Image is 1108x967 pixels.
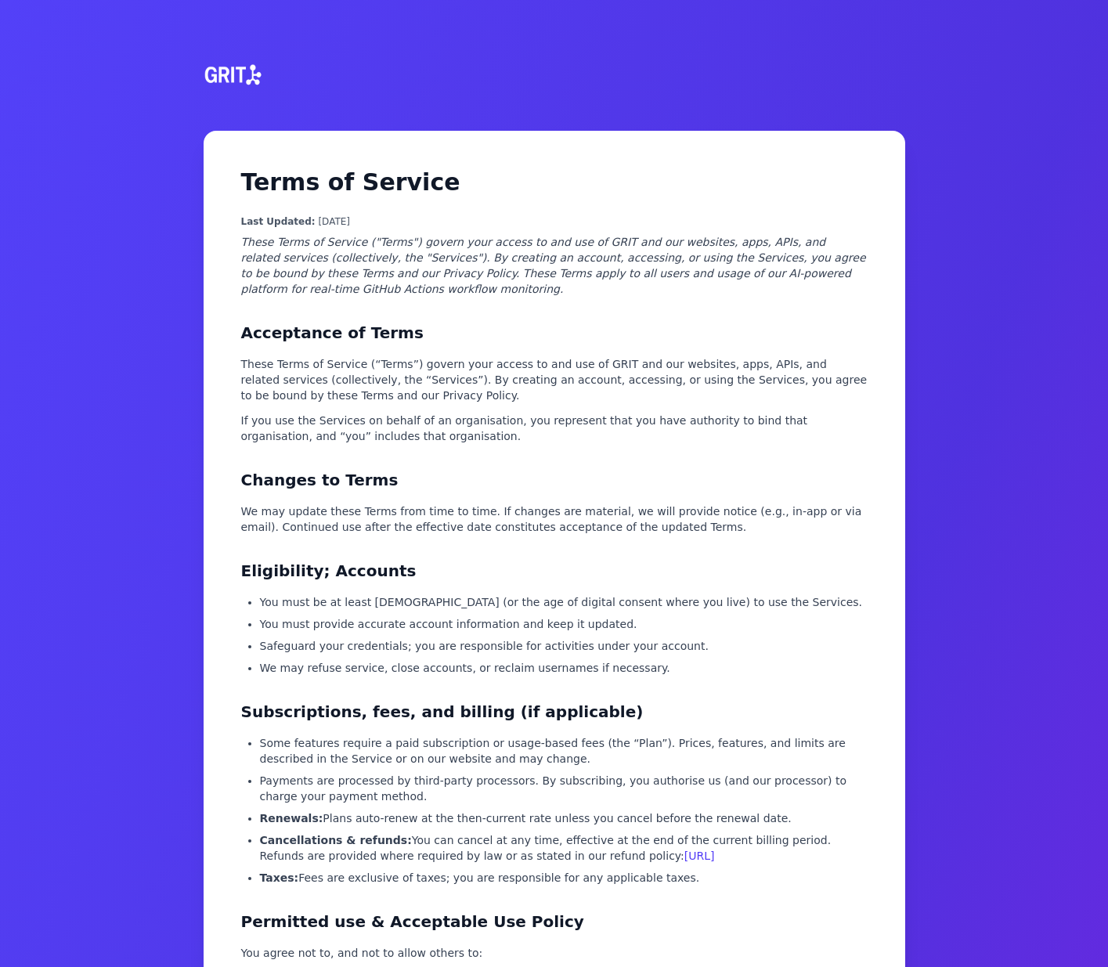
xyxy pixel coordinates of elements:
[260,810,868,826] li: Plans auto‑renew at the then‑current rate unless you cancel before the renewal date.
[260,773,868,804] li: Payments are processed by third‑party processors. By subscribing, you authorise us (and our proce...
[197,38,266,113] img: grit
[241,469,868,491] h2: Changes to Terms
[260,812,323,824] strong: Renewals:
[260,832,868,864] li: You can cancel at any time, effective at the end of the current billing period. Refunds are provi...
[241,168,868,197] h1: Terms of Service
[241,560,868,582] h2: Eligibility; Accounts
[241,215,868,228] p: [DATE]
[241,322,868,344] h2: Acceptance of Terms
[260,660,868,676] li: We may refuse service, close accounts, or reclaim usernames if necessary.
[241,503,868,535] p: We may update these Terms from time to time. If changes are material, we will provide notice (e.g...
[260,834,412,846] strong: Cancellations & refunds:
[241,701,868,723] h2: Subscriptions, fees, and billing (if applicable)
[260,594,868,610] li: You must be at least [DEMOGRAPHIC_DATA] (or the age of digital consent where you live) to use the...
[260,638,868,654] li: Safeguard your credentials; you are responsible for activities under your account.
[260,870,868,886] li: Fees are exclusive of taxes; you are responsible for any applicable taxes.
[241,216,316,227] strong: Last Updated:
[684,850,715,862] a: [URL]
[260,735,868,767] li: Some features require a paid subscription or usage‑based fees (the “Plan”). Prices, features, and...
[260,871,299,884] strong: Taxes:
[260,616,868,632] li: You must provide accurate account information and keep it updated.
[241,413,868,444] p: If you use the Services on behalf of an organisation, you represent that you have authority to bi...
[241,911,868,933] h2: Permitted use & Acceptable Use Policy
[241,234,868,297] p: These Terms of Service ("Terms") govern your access to and use of GRIT and our websites, apps, AP...
[241,356,868,403] p: These Terms of Service (“Terms”) govern your access to and use of GRIT and our websites, apps, AP...
[241,945,868,961] p: You agree not to, and not to allow others to:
